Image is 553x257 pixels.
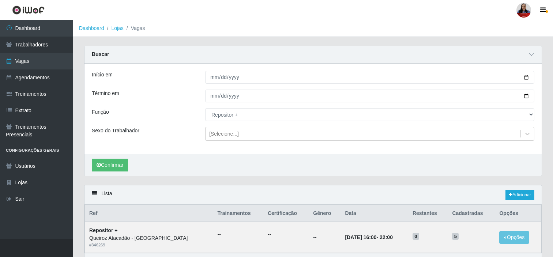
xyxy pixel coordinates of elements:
td: -- [309,222,341,253]
span: 0 [413,233,419,240]
div: Lista [84,185,542,205]
strong: Repositor + [89,227,117,233]
div: [Selecione...] [209,130,239,138]
th: Trainamentos [213,205,263,222]
th: Certificação [263,205,309,222]
th: Data [341,205,408,222]
time: 22:00 [380,234,393,240]
strong: - [345,234,392,240]
th: Ref [85,205,213,222]
ul: -- [218,231,259,238]
input: 00/00/0000 [205,71,534,84]
button: Confirmar [92,159,128,171]
th: Cadastradas [448,205,495,222]
label: Término em [92,90,119,97]
img: CoreUI Logo [12,5,45,15]
strong: Buscar [92,51,109,57]
span: 5 [452,233,459,240]
label: Função [92,108,109,116]
th: Gênero [309,205,341,222]
button: Opções [499,231,529,244]
time: [DATE] 16:00 [345,234,376,240]
a: Lojas [111,25,123,31]
a: Dashboard [79,25,104,31]
div: # 346269 [89,242,209,248]
a: Adicionar [505,190,534,200]
li: Vagas [124,24,145,32]
ul: -- [268,231,304,238]
div: Queiroz Atacadão - [GEOGRAPHIC_DATA] [89,234,209,242]
nav: breadcrumb [73,20,553,37]
th: Restantes [408,205,448,222]
input: 00/00/0000 [205,90,534,102]
label: Sexo do Trabalhador [92,127,139,135]
label: Início em [92,71,113,79]
th: Opções [495,205,541,222]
